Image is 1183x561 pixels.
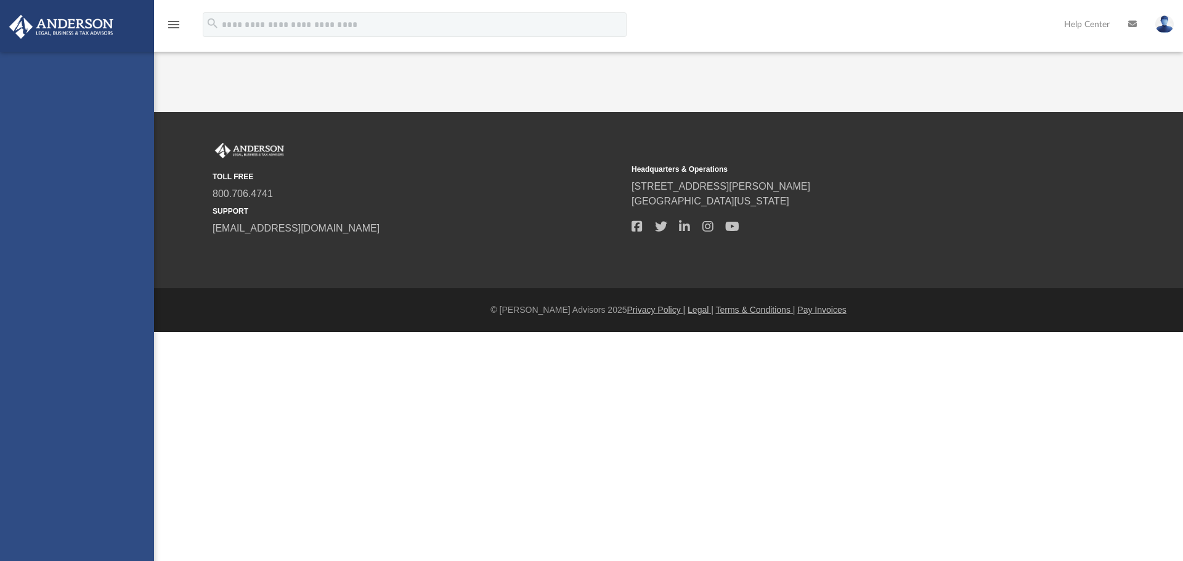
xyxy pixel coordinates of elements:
a: Pay Invoices [797,305,846,315]
a: Legal | [688,305,713,315]
small: Headquarters & Operations [632,164,1042,175]
img: User Pic [1155,15,1174,33]
a: Privacy Policy | [627,305,686,315]
small: SUPPORT [213,206,623,217]
img: Anderson Advisors Platinum Portal [213,143,287,159]
img: Anderson Advisors Platinum Portal [6,15,117,39]
i: search [206,17,219,30]
i: menu [166,17,181,32]
a: [STREET_ADDRESS][PERSON_NAME] [632,181,810,192]
a: 800.706.4741 [213,188,273,199]
a: [EMAIL_ADDRESS][DOMAIN_NAME] [213,223,380,233]
div: © [PERSON_NAME] Advisors 2025 [154,304,1183,317]
a: [GEOGRAPHIC_DATA][US_STATE] [632,196,789,206]
a: menu [166,23,181,32]
a: Terms & Conditions | [716,305,795,315]
small: TOLL FREE [213,171,623,182]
